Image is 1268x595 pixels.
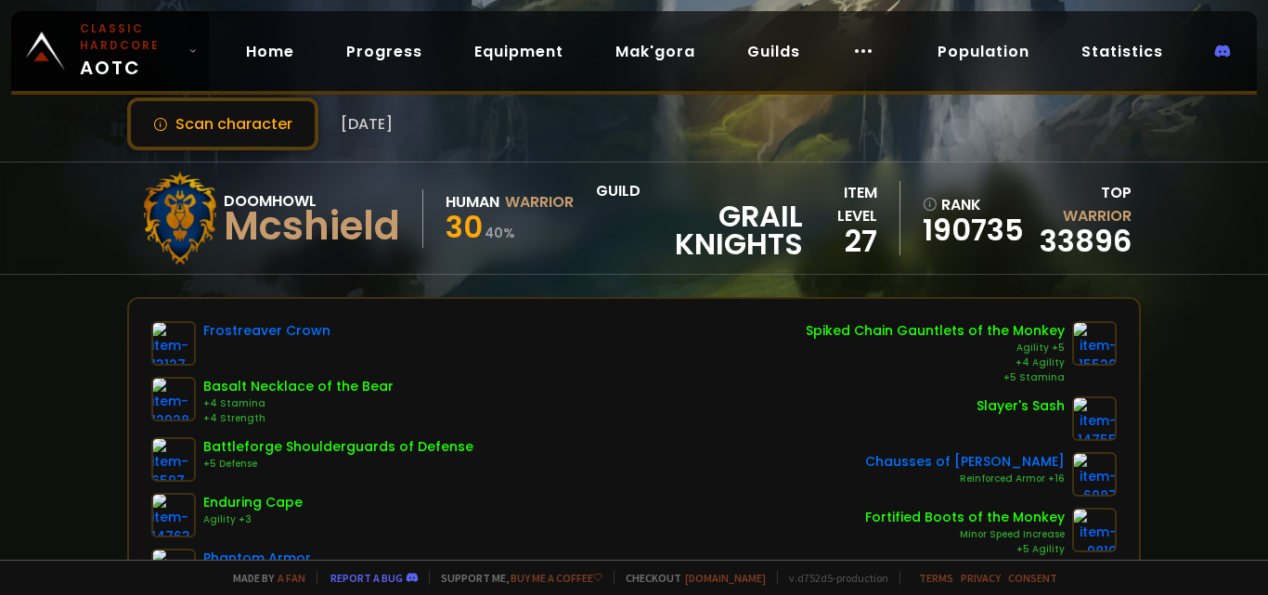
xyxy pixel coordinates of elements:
[203,321,330,341] div: Frostreaver Crown
[806,370,1065,385] div: +5 Stamina
[203,549,311,568] div: Phantom Armor
[1008,571,1057,585] a: Consent
[429,571,602,585] span: Support me,
[203,493,303,512] div: Enduring Cape
[806,356,1065,370] div: +4 Agility
[1072,321,1117,366] img: item-15520
[923,216,1021,244] a: 190735
[961,571,1001,585] a: Privacy
[923,32,1044,71] a: Population
[511,571,602,585] a: Buy me a coffee
[865,508,1065,527] div: Fortified Boots of the Monkey
[151,321,196,366] img: item-13127
[231,32,309,71] a: Home
[330,571,403,585] a: Report a bug
[596,179,803,258] div: guild
[806,321,1065,341] div: Spiked Chain Gauntlets of the Monkey
[601,32,710,71] a: Mak'gora
[203,457,473,472] div: +5 Defense
[732,32,815,71] a: Guilds
[446,190,499,213] div: Human
[485,224,515,242] small: 40 %
[80,20,181,82] span: AOTC
[923,193,1021,216] div: rank
[505,190,574,213] div: Warrior
[1072,508,1117,552] img: item-9810
[151,377,196,421] img: item-12028
[331,32,437,71] a: Progress
[446,206,483,248] span: 30
[865,472,1065,486] div: Reinforced Armor +16
[777,571,888,585] span: v. d752d5 - production
[919,571,953,585] a: Terms
[222,571,305,585] span: Made by
[203,377,394,396] div: Basalt Necklace of the Bear
[803,181,877,227] div: item level
[203,411,394,426] div: +4 Strength
[977,396,1065,416] div: Slayer's Sash
[1032,181,1132,227] div: Top
[1067,32,1178,71] a: Statistics
[865,452,1065,472] div: Chausses of [PERSON_NAME]
[151,493,196,537] img: item-14763
[11,11,209,91] a: Classic HardcoreAOTC
[203,437,473,457] div: Battleforge Shoulderguards of Defense
[1063,205,1132,226] span: Warrior
[1072,396,1117,441] img: item-14755
[127,97,318,150] button: Scan character
[341,112,393,136] span: [DATE]
[803,227,877,255] div: 27
[865,542,1065,557] div: +5 Agility
[203,512,303,527] div: Agility +3
[459,32,578,71] a: Equipment
[685,571,766,585] a: [DOMAIN_NAME]
[80,20,181,54] small: Classic Hardcore
[224,213,400,240] div: Mcshield
[614,571,766,585] span: Checkout
[865,527,1065,542] div: Minor Speed Increase
[596,202,803,258] span: Grail Knights
[224,189,400,213] div: Doomhowl
[806,341,1065,356] div: Agility +5
[278,571,305,585] a: a fan
[203,396,394,411] div: +4 Stamina
[151,437,196,482] img: item-6597
[1072,452,1117,497] img: item-6087
[865,557,1065,572] div: +4 Stamina
[1040,220,1132,262] a: 33896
